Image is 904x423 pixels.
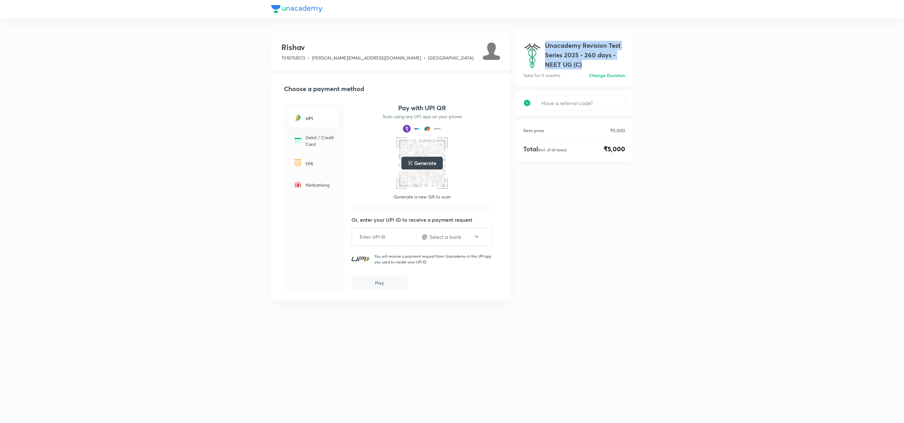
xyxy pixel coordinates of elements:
[428,55,473,61] span: [GEOGRAPHIC_DATA]
[545,41,625,69] h1: Unacademy Revision Test Series 2025 - 260 days - NEET UG (C)
[536,96,625,111] input: Have a referral code?
[523,144,567,154] h4: Total
[523,41,541,69] img: avatar
[589,72,625,79] h6: Change Duration
[523,99,531,107] img: discount
[408,161,413,166] img: loading..
[351,275,407,290] button: Pay
[374,254,493,265] p: You will receive a payment request from Unacademy in the UPI app you used to create your UPI ID.
[306,160,335,167] p: EMI
[281,55,305,61] span: 7018758573
[604,144,625,154] span: ₹5,000
[483,42,500,60] img: Avatar
[383,113,462,120] p: Scan using any UPI app on your phone
[307,55,309,61] span: •
[293,158,303,168] img: -
[523,127,544,134] p: Item price
[306,115,335,122] h6: UPI
[422,232,427,241] h4: @
[293,135,303,146] img: -
[398,104,446,112] h4: Pay with UPI QR
[424,55,426,61] span: •
[312,55,421,61] span: [PERSON_NAME][EMAIL_ADDRESS][DOMAIN_NAME]
[293,179,303,190] img: -
[403,125,411,133] img: payment method
[538,147,567,152] p: (Incl. of all taxes)
[281,42,473,52] h3: Rishav
[293,113,303,123] img: -
[351,257,369,261] img: UPI
[523,72,560,79] p: Valid for 9 months
[284,84,500,94] h2: Choose a payment method
[306,134,335,147] p: Debit / Credit Card
[423,125,431,133] img: payment method
[394,194,451,200] p: Generate a new QR to scan
[413,125,421,133] img: payment method
[306,182,335,188] p: Netbanking
[434,125,441,133] img: payment method
[610,127,625,134] p: ₹5,000
[351,216,500,224] p: Or, enter your UPI ID to receive a payment request
[429,233,473,240] input: Select a bank
[352,229,416,245] input: Enter UPI ID
[414,159,436,167] h5: Generate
